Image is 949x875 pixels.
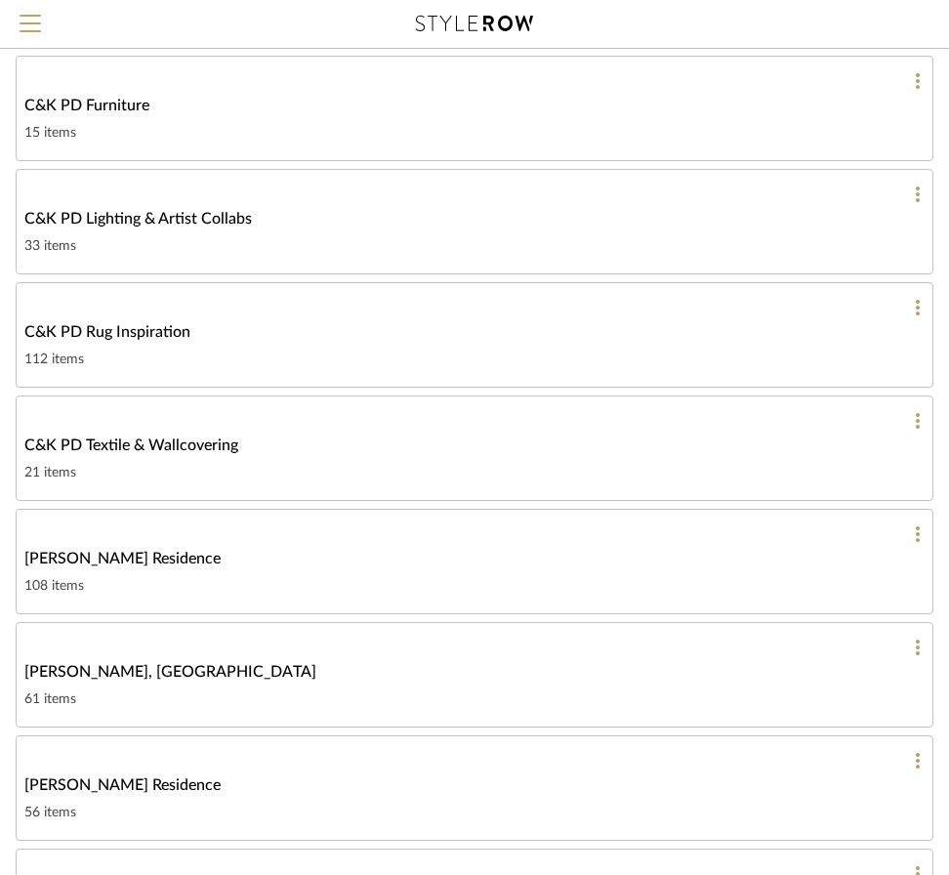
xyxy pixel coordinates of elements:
span: [PERSON_NAME] Residence [24,547,221,570]
div: 15 items [24,121,925,145]
div: 112 items [24,348,925,371]
div: 61 items [24,687,925,711]
div: 21 items [24,461,925,484]
div: 108 items [24,574,925,598]
span: C&K PD Furniture [24,94,149,117]
a: [PERSON_NAME] Residence56 items [16,735,933,841]
a: C&K PD Rug Inspiration112 items [16,282,933,388]
div: 56 items [24,801,925,824]
span: C&K PD Lighting & Artist Collabs [24,207,252,230]
span: [PERSON_NAME] Residence [24,773,221,797]
span: [PERSON_NAME], [GEOGRAPHIC_DATA] [24,660,316,684]
div: 33 items [24,234,925,258]
span: C&K PD Textile & Wallcovering [24,434,238,457]
a: C&K PD Lighting & Artist Collabs33 items [16,169,933,274]
a: C&K PD Textile & Wallcovering21 items [16,396,933,501]
a: [PERSON_NAME] Residence108 items [16,509,933,614]
a: C&K PD Furniture15 items [16,56,933,161]
span: C&K PD Rug Inspiration [24,320,190,344]
a: [PERSON_NAME], [GEOGRAPHIC_DATA]61 items [16,622,933,728]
